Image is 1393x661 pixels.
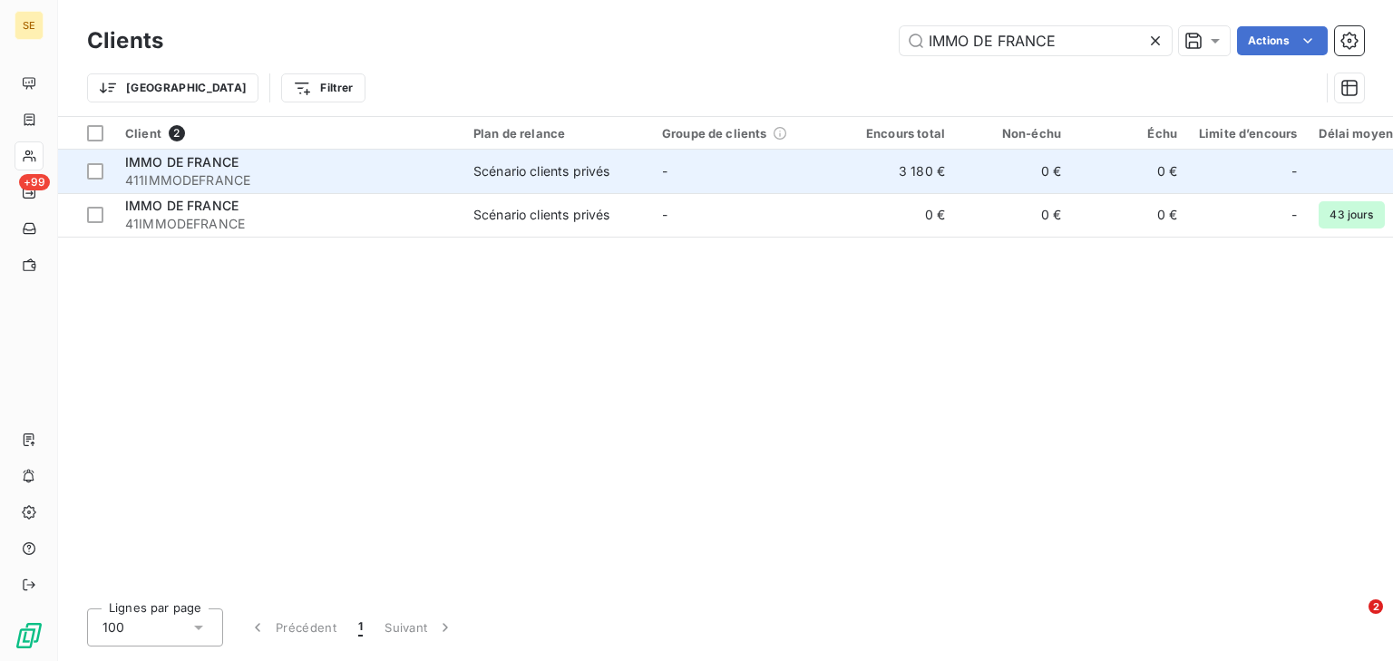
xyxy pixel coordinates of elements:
[1199,126,1297,141] div: Limite d’encours
[87,73,258,102] button: [GEOGRAPHIC_DATA]
[1319,201,1384,228] span: 43 jours
[473,126,640,141] div: Plan de relance
[1083,126,1177,141] div: Échu
[347,608,374,646] button: 1
[87,24,163,57] h3: Clients
[1237,26,1328,55] button: Actions
[125,154,239,170] span: IMMO DE FRANCE
[15,621,44,650] img: Logo LeanPay
[840,150,956,193] td: 3 180 €
[238,608,347,646] button: Précédent
[102,618,124,637] span: 100
[125,215,452,233] span: 41IMMODEFRANCE
[967,126,1061,141] div: Non-échu
[840,193,956,237] td: 0 €
[15,178,43,207] a: +99
[281,73,365,102] button: Filtrer
[358,618,363,637] span: 1
[1291,162,1297,180] span: -
[851,126,945,141] div: Encours total
[169,125,185,141] span: 2
[125,198,239,213] span: IMMO DE FRANCE
[125,171,452,190] span: 411IMMODEFRANCE
[662,126,767,141] span: Groupe de clients
[1291,206,1297,224] span: -
[1072,193,1188,237] td: 0 €
[1369,599,1383,614] span: 2
[473,162,609,180] div: Scénario clients privés
[19,174,50,190] span: +99
[374,608,465,646] button: Suivant
[473,206,609,224] div: Scénario clients privés
[125,126,161,141] span: Client
[956,150,1072,193] td: 0 €
[956,193,1072,237] td: 0 €
[662,207,667,222] span: -
[1331,599,1375,643] iframe: Intercom live chat
[1072,150,1188,193] td: 0 €
[15,11,44,40] div: SE
[662,163,667,179] span: -
[900,26,1172,55] input: Rechercher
